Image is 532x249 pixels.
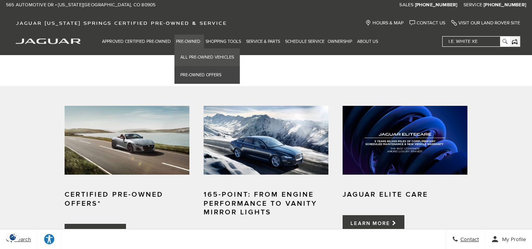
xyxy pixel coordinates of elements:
input: i.e. White XE [443,37,509,46]
div: Explore your accessibility options [37,233,61,245]
span: Contact [458,236,479,243]
span: Sales [399,2,413,8]
h4: 165-POINT: FROM ENGINE PERFORMANCE TO VANITY MIRROR LIGHTS [204,190,328,217]
a: Explore your accessibility options [37,229,61,249]
a: Contact Us [410,20,445,26]
a: All Pre-Owned Vehicles [174,48,240,66]
a: [PHONE_NUMBER] [484,2,526,8]
a: [PHONE_NUMBER] [415,2,458,8]
a: Pre-Owned [174,35,204,48]
a: Visit Our Land Rover Site [451,20,520,26]
a: Pre-Owned Offers [174,66,240,84]
a: Approved Certified Pre-Owned [100,35,174,48]
img: Jaguar [16,39,81,44]
h4: Certified Pre-Owned Offers* [65,190,189,208]
span: My Profile [499,236,526,243]
img: Opt-Out Icon [4,233,22,241]
a: Jaguar [US_STATE] Springs Certified Pre-Owned & Service [12,20,231,26]
h4: JAGUAR ELITE CARE [343,190,467,199]
a: 565 Automotive Dr • [US_STATE][GEOGRAPHIC_DATA], CO 80905 [6,2,156,8]
a: Service & Parts [245,35,284,48]
a: Hours & Map [365,20,404,26]
button: Open user profile menu [485,229,532,249]
a: Shopping Tools [204,35,245,48]
a: Learn More [65,224,126,240]
a: Ownership [326,35,356,48]
nav: Main Navigation [100,35,382,48]
a: Schedule Service [284,35,326,48]
span: Service [463,2,482,8]
span: Jaguar [US_STATE] Springs Certified Pre-Owned & Service [16,20,227,26]
a: Learn More [343,215,404,231]
section: Click to Open Cookie Consent Modal [4,233,22,241]
a: jaguar [16,37,81,44]
a: About Us [356,35,382,48]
